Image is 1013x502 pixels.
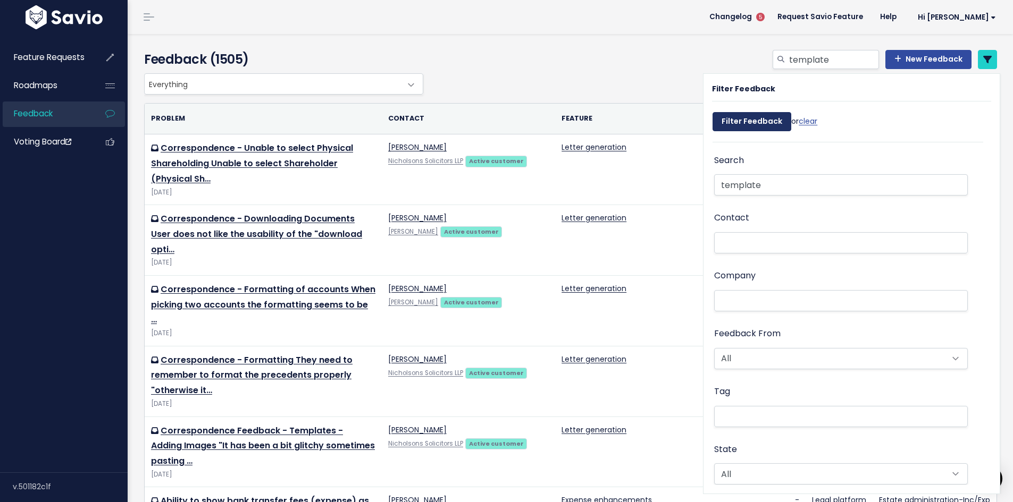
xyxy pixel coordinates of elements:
span: Hi [PERSON_NAME] [918,13,996,21]
span: Roadmaps [14,80,57,91]
div: [DATE] [151,257,375,268]
a: [PERSON_NAME] [388,354,447,364]
a: Correspondence Feedback - Templates - Adding Images "It has been a bit glitchy sometimes pasting … [151,424,375,467]
span: Everything [145,74,401,94]
th: Contact [382,104,555,134]
div: [DATE] [151,398,375,410]
span: 5 [756,13,765,21]
div: v.501182c1f [13,473,128,500]
strong: Active customer [469,439,524,448]
a: [PERSON_NAME] [388,424,447,435]
a: clear [799,116,817,126]
span: Everything [144,73,423,95]
span: Feedback [14,108,53,119]
a: Active customer [440,296,502,307]
label: Feedback From [714,326,781,342]
a: Letter generation [562,142,626,152]
a: Hi [PERSON_NAME] [905,9,1004,25]
a: Letter generation [562,424,626,435]
a: Letter generation [562,283,626,294]
a: [PERSON_NAME] [388,298,438,307]
input: Search Feedback [714,174,968,195]
a: Voting Board [3,130,88,154]
a: [PERSON_NAME] [388,142,447,152]
a: Correspondence - Formatting They need to remember to format the precedents properly "otherwise it… [151,354,353,397]
img: logo-white.9d6f32f41409.svg [23,5,105,29]
div: [DATE] [151,328,375,339]
a: Roadmaps [3,73,88,98]
a: New Feedback [885,50,972,69]
strong: Filter Feedback [712,83,775,94]
a: Feedback [3,101,88,126]
input: Filter Feedback [713,112,791,131]
div: [DATE] [151,469,375,480]
th: Feature [555,104,729,134]
label: State [714,442,737,457]
a: Active customer [465,438,527,448]
strong: Active customer [469,157,524,165]
label: Company [714,268,756,284]
a: [PERSON_NAME] [388,227,438,236]
a: Request Savio Feature [769,9,872,25]
a: Help [872,9,905,25]
span: Voting Board [14,136,71,147]
th: Problem [145,104,382,134]
span: Changelog [709,13,752,21]
label: Contact [714,210,749,226]
a: Correspondence - Downloading Documents User does not like the usability of the "download opti… [151,212,362,256]
a: Nicholsons Solicitors LLP [388,369,463,377]
a: [PERSON_NAME] [388,283,447,294]
a: Nicholsons Solicitors LLP [388,439,463,448]
span: Feature Requests [14,52,85,63]
a: Letter generation [562,354,626,364]
label: Tag [714,384,730,399]
a: Active customer [440,226,502,236]
a: Feature Requests [3,45,88,70]
strong: Active customer [444,227,499,236]
input: Search feedback... [788,50,879,69]
a: Active customer [465,367,527,378]
a: Letter generation [562,212,626,223]
a: Nicholsons Solicitors LLP [388,157,463,165]
a: [PERSON_NAME] [388,212,447,223]
div: [DATE] [151,187,375,198]
h4: Feedback (1505) [144,50,418,69]
a: Correspondence - Formatting of accounts When picking two accounts the formatting seems to be … [151,283,375,326]
strong: Active customer [469,369,524,377]
a: Active customer [465,155,527,166]
strong: Active customer [444,298,499,307]
div: or [713,107,817,142]
a: Correspondence - Unable to select Physical Shareholding Unable to select Shareholder (Physical Sh… [151,142,353,185]
label: Search [714,153,744,168]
